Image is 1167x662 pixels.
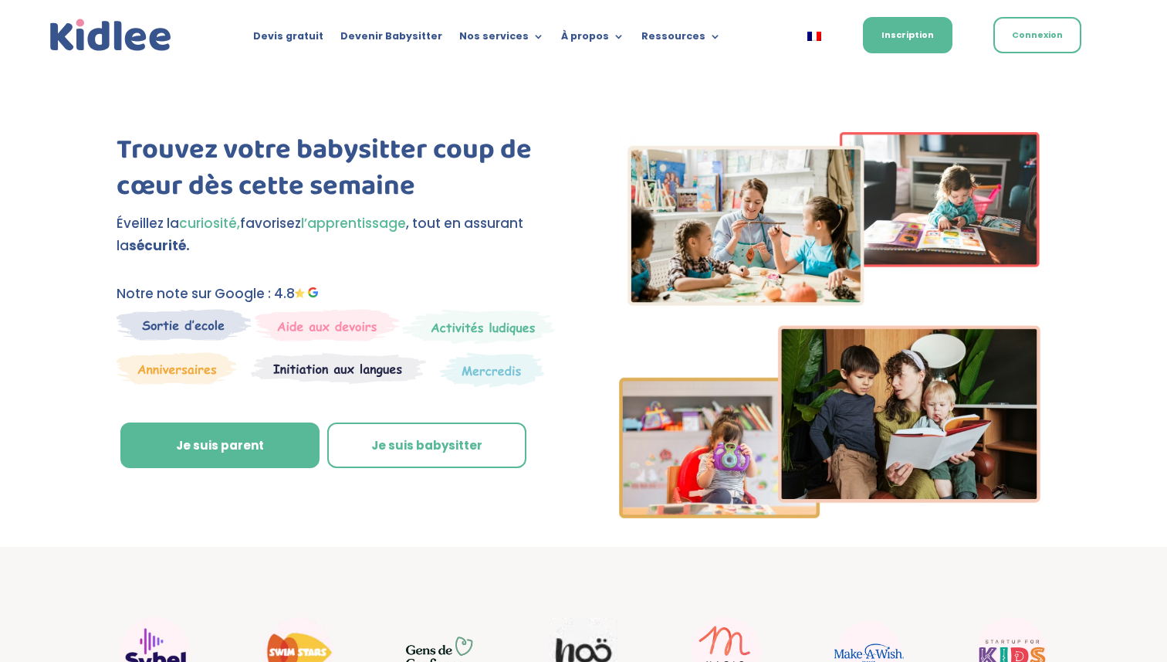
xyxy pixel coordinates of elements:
[253,31,323,48] a: Devis gratuit
[340,31,442,48] a: Devenir Babysitter
[619,504,1040,523] picture: Imgs-2
[117,352,237,385] img: Anniversaire
[301,214,406,233] span: l’apprentissage
[179,214,240,233] span: curiosité,
[46,15,175,56] img: logo_kidlee_bleu
[863,17,952,53] a: Inscription
[117,283,558,305] p: Notre note sur Google : 4.8
[459,31,544,48] a: Nos services
[402,309,555,345] img: Mercredi
[251,352,426,385] img: Atelier thematique
[993,17,1081,53] a: Connexion
[117,132,558,212] h1: Trouvez votre babysitter coup de cœur dès cette semaine
[129,236,190,255] strong: sécurité.
[255,309,400,341] img: weekends
[327,423,526,469] a: Je suis babysitter
[120,423,320,469] a: Je suis parent
[440,352,544,388] img: Thematique
[117,212,558,257] p: Éveillez la favorisez , tout en assurant la
[641,31,721,48] a: Ressources
[561,31,624,48] a: À propos
[46,15,175,56] a: Kidlee Logo
[807,32,821,41] img: Français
